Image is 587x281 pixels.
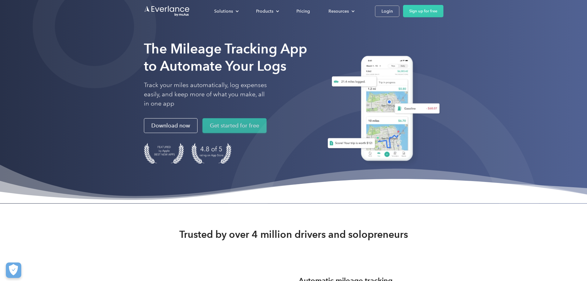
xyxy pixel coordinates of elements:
[179,228,408,241] strong: Trusted by over 4 million drivers and solopreneurs
[403,5,443,17] a: Sign up for free
[322,6,360,17] div: Resources
[296,7,310,15] div: Pricing
[208,6,244,17] div: Solutions
[290,6,316,17] a: Pricing
[144,81,267,108] p: Track your miles automatically, log expenses easily, and keep more of what you make, all in one app
[144,143,184,163] img: Badge for Featured by Apple Best New Apps
[6,262,21,278] button: Cookies Settings
[144,5,190,17] a: Go to homepage
[144,40,307,74] strong: The Mileage Tracking App to Automate Your Logs
[375,6,399,17] a: Login
[144,118,198,133] a: Download now
[191,143,231,163] img: 4.9 out of 5 stars on the app store
[381,7,393,15] div: Login
[202,118,267,133] a: Get started for free
[214,7,233,15] div: Solutions
[250,6,284,17] div: Products
[256,7,273,15] div: Products
[320,51,443,168] img: Everlance, mileage tracker app, expense tracking app
[328,7,349,15] div: Resources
